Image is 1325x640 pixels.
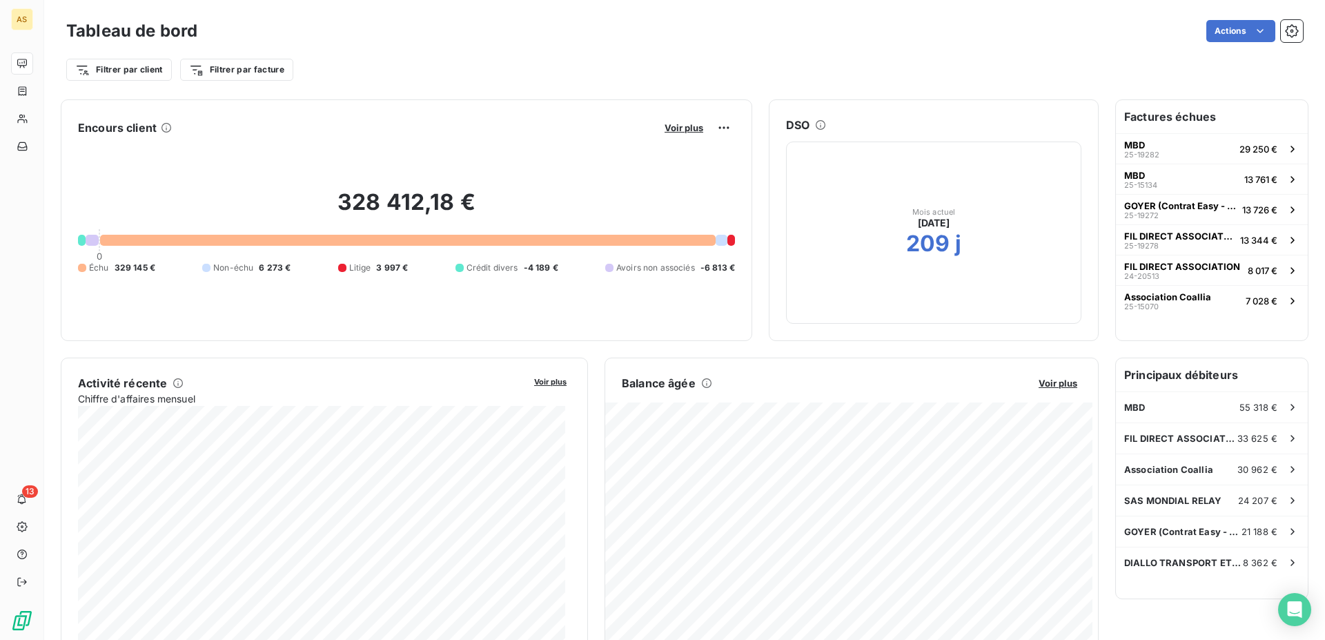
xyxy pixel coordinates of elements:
[1241,526,1277,537] span: 21 188 €
[11,8,33,30] div: AS
[1124,272,1159,280] span: 24-20513
[912,208,956,216] span: Mois actuel
[22,485,38,498] span: 13
[1248,265,1277,276] span: 8 017 €
[1116,164,1308,194] button: MBD25-1513413 761 €
[349,262,371,274] span: Litige
[955,230,961,258] h2: j
[906,230,950,258] h2: 209
[78,119,157,136] h6: Encours client
[1116,285,1308,316] button: Association Coallia25-150707 028 €
[1124,200,1237,211] span: GOYER (Contrat Easy - Thérorème)
[1124,557,1243,568] span: DIALLO TRANSPORT ET LOGISTIC
[530,375,571,387] button: Voir plus
[1124,261,1240,272] span: FIL DIRECT ASSOCIATION
[1034,377,1081,389] button: Voir plus
[1206,20,1275,42] button: Actions
[918,216,950,230] span: [DATE]
[259,262,291,274] span: 6 273 €
[97,251,102,262] span: 0
[1124,170,1145,181] span: MBD
[115,262,155,274] span: 329 145 €
[180,59,293,81] button: Filtrer par facture
[534,377,567,387] span: Voir plus
[1239,144,1277,155] span: 29 250 €
[665,122,703,133] span: Voir plus
[660,122,707,134] button: Voir plus
[1124,231,1235,242] span: FIL DIRECT ASSOCIATION
[66,59,172,81] button: Filtrer par client
[1124,291,1211,302] span: Association Coallia
[1124,151,1159,159] span: 25-19282
[66,19,197,43] h3: Tableau de bord
[1116,194,1308,224] button: GOYER (Contrat Easy - Thérorème)25-1927213 726 €
[524,262,558,274] span: -4 189 €
[1039,378,1077,389] span: Voir plus
[1278,593,1311,626] div: Open Intercom Messenger
[1238,495,1277,506] span: 24 207 €
[1116,255,1308,285] button: FIL DIRECT ASSOCIATION24-205138 017 €
[89,262,109,274] span: Échu
[213,262,253,274] span: Non-échu
[78,391,524,406] span: Chiffre d'affaires mensuel
[1124,433,1237,444] span: FIL DIRECT ASSOCIATION
[1124,181,1157,189] span: 25-15134
[1116,100,1308,133] h6: Factures échues
[1124,464,1213,475] span: Association Coallia
[1124,211,1159,220] span: 25-19272
[1239,402,1277,413] span: 55 318 €
[700,262,735,274] span: -6 813 €
[622,375,696,391] h6: Balance âgée
[11,610,33,632] img: Logo LeanPay
[786,117,809,133] h6: DSO
[1124,242,1159,250] span: 25-19278
[1124,139,1145,151] span: MBD
[78,375,167,391] h6: Activité récente
[616,262,695,274] span: Avoirs non associés
[1244,174,1277,185] span: 13 761 €
[1237,433,1277,444] span: 33 625 €
[1124,495,1222,506] span: SAS MONDIAL RELAY
[1124,402,1145,413] span: MBD
[1124,302,1159,311] span: 25-15070
[1242,204,1277,215] span: 13 726 €
[376,262,408,274] span: 3 997 €
[1240,235,1277,246] span: 13 344 €
[1116,358,1308,391] h6: Principaux débiteurs
[1124,526,1241,537] span: GOYER (Contrat Easy - Thérorème)
[1243,557,1277,568] span: 8 362 €
[78,188,735,230] h2: 328 412,18 €
[1246,295,1277,307] span: 7 028 €
[467,262,518,274] span: Crédit divers
[1237,464,1277,475] span: 30 962 €
[1116,133,1308,164] button: MBD25-1928229 250 €
[1116,224,1308,255] button: FIL DIRECT ASSOCIATION25-1927813 344 €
